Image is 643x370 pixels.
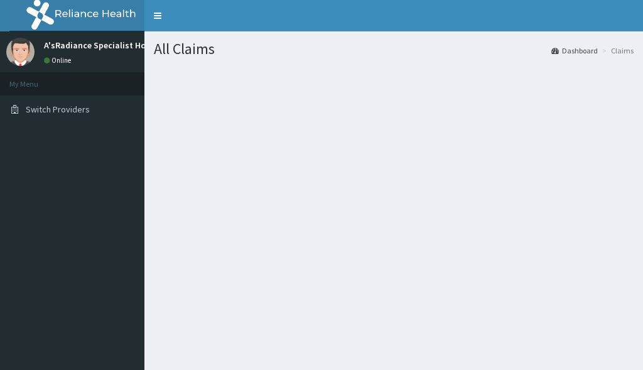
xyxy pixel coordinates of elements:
[154,41,634,57] h1: All Claims
[599,45,634,56] li: Claims
[44,41,169,50] p: A'sRadiance Specialist Hospital
[44,56,74,65] a: Online
[26,104,90,115] span: Switch Providers
[6,38,35,66] img: User Image
[551,45,598,56] a: Dashboard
